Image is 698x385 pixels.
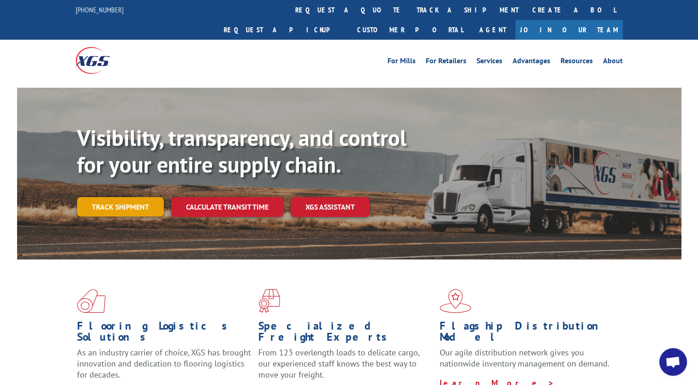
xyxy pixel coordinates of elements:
a: About [603,57,623,67]
a: Open chat [659,348,687,376]
a: Agent [470,20,515,40]
a: Calculate transit time [171,197,283,217]
a: [PHONE_NUMBER] [76,5,124,14]
a: Resources [561,57,593,67]
h1: Flooring Logistics Solutions [77,320,251,347]
a: For Mills [388,57,416,67]
b: Visibility, transparency, and control for your entire supply chain. [77,123,406,179]
img: xgs-icon-total-supply-chain-intelligence-red [77,289,106,313]
a: For Retailers [426,57,466,67]
span: As an industry carrier of choice, XGS has brought innovation and dedication to flooring logistics... [77,347,251,380]
a: Customer Portal [350,20,470,40]
a: XGS ASSISTANT [291,197,370,217]
h1: Specialized Freight Experts [258,320,433,347]
span: Our agile distribution network gives you nationwide inventory management on demand. [440,347,609,369]
a: Advantages [513,57,550,67]
a: Track shipment [77,197,164,217]
img: xgs-icon-focused-on-flooring-red [258,289,280,313]
a: Services [477,57,502,67]
a: Join Our Team [515,20,623,40]
h1: Flagship Distribution Model [440,320,614,347]
img: xgs-icon-flagship-distribution-model-red [440,289,471,313]
a: Request a pickup [217,20,350,40]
